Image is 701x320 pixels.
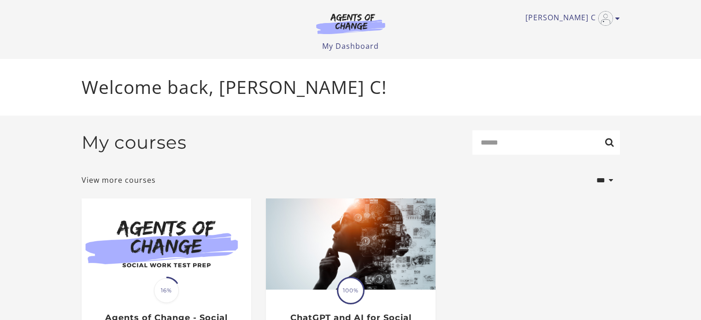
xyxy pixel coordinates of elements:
a: Toggle menu [525,11,615,26]
a: View more courses [82,175,156,186]
a: My Dashboard [322,41,379,51]
span: 16% [154,278,179,303]
p: Welcome back, [PERSON_NAME] C! [82,74,620,101]
img: Agents of Change Logo [306,13,395,34]
span: 100% [338,278,363,303]
h2: My courses [82,132,187,153]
